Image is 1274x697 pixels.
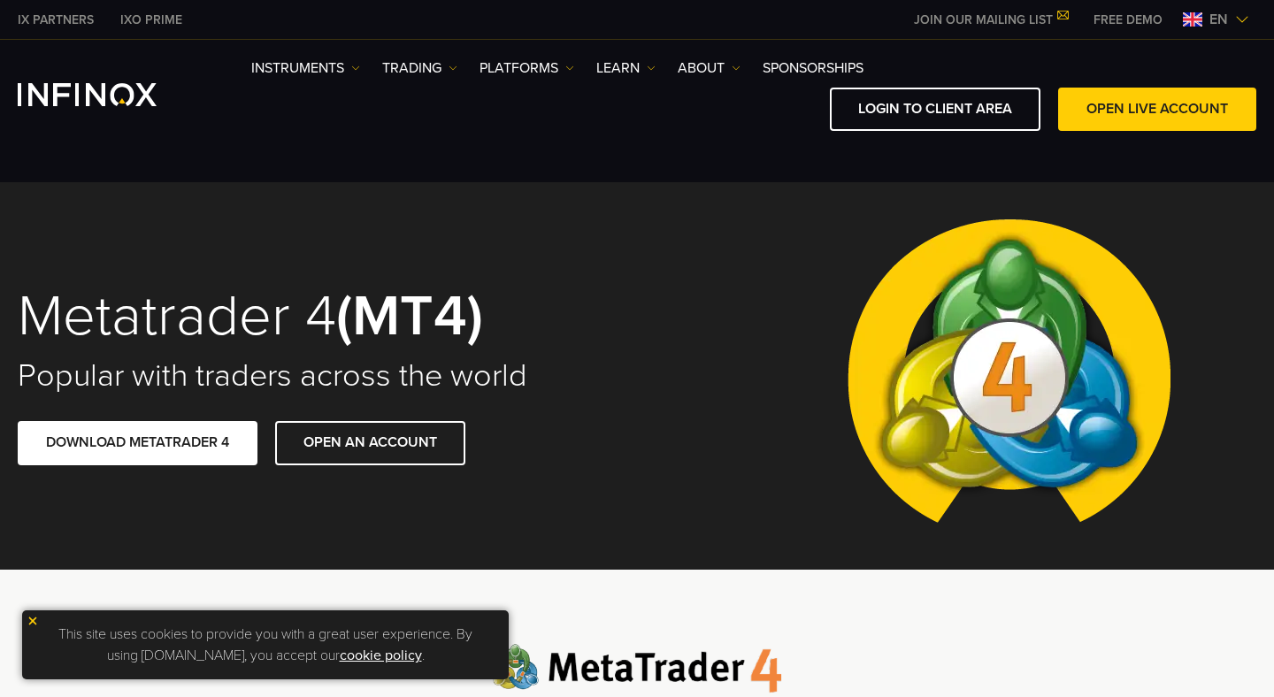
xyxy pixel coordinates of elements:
h2: Popular with traders across the world [18,356,612,395]
img: Meta Trader 4 logo [493,644,782,693]
a: INFINOX [4,11,107,29]
a: OPEN AN ACCOUNT [275,421,465,464]
a: cookie policy [340,647,422,664]
a: Instruments [251,57,360,79]
a: ABOUT [678,57,741,79]
strong: (MT4) [336,281,483,351]
a: JOIN OUR MAILING LIST [901,12,1080,27]
a: DOWNLOAD METATRADER 4 [18,421,257,464]
img: yellow close icon [27,615,39,627]
a: LOGIN TO CLIENT AREA [830,88,1040,131]
h1: Metatrader 4 [18,287,612,347]
a: Learn [596,57,656,79]
span: en [1202,9,1235,30]
img: Meta Trader 4 [833,182,1185,570]
a: INFINOX [107,11,196,29]
a: INFINOX Logo [18,83,198,106]
a: TRADING [382,57,457,79]
a: PLATFORMS [480,57,574,79]
a: INFINOX MENU [1080,11,1176,29]
a: SPONSORSHIPS [763,57,863,79]
p: This site uses cookies to provide you with a great user experience. By using [DOMAIN_NAME], you a... [31,619,500,670]
a: OPEN LIVE ACCOUNT [1058,88,1256,131]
